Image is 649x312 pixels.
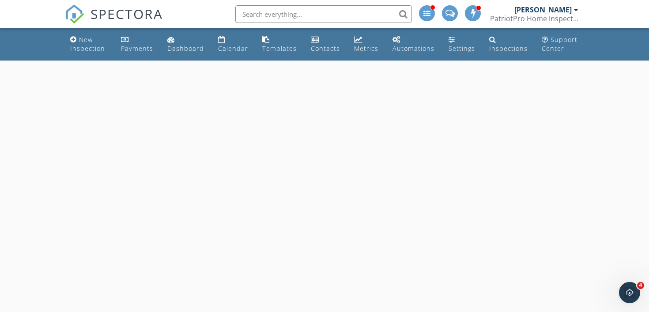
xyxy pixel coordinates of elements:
[117,32,157,57] a: Payments
[514,5,572,14] div: [PERSON_NAME]
[307,32,343,57] a: Contacts
[389,32,438,57] a: Automations (Advanced)
[218,44,248,53] div: Calendar
[486,32,531,57] a: Inspections
[167,44,204,53] div: Dashboard
[354,44,378,53] div: Metrics
[65,12,163,30] a: SPECTORA
[351,32,382,57] a: Metrics
[67,32,110,57] a: New Inspection
[262,44,297,53] div: Templates
[215,32,252,57] a: Calendar
[164,32,208,57] a: Dashboard
[489,44,528,53] div: Inspections
[235,5,412,23] input: Search everything...
[490,14,578,23] div: PatriotPro Home Inspections LLC
[311,44,340,53] div: Contacts
[538,32,582,57] a: Support Center
[542,35,577,53] div: Support Center
[392,44,434,53] div: Automations
[637,282,644,289] span: 4
[70,35,105,53] div: New Inspection
[259,32,300,57] a: Templates
[65,4,84,24] img: The Best Home Inspection Software - Spectora
[449,44,475,53] div: Settings
[445,32,479,57] a: Settings
[91,4,163,23] span: SPECTORA
[121,44,153,53] div: Payments
[619,282,640,303] iframe: Intercom live chat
